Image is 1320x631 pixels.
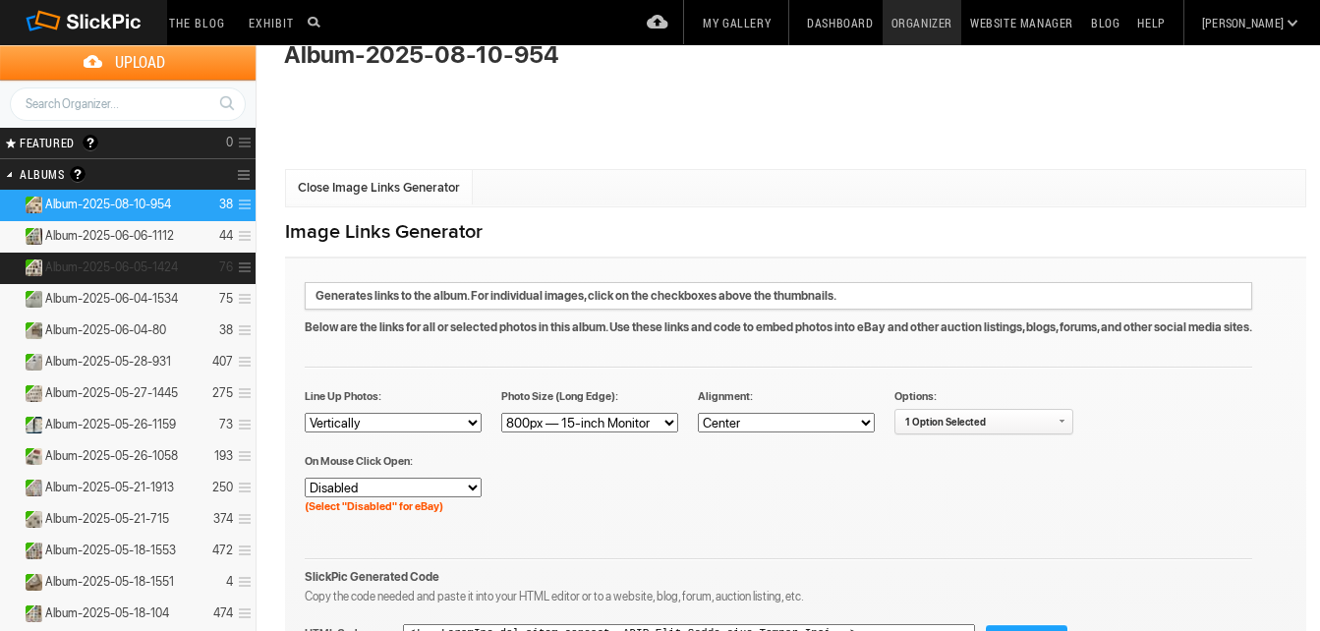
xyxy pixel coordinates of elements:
[17,417,43,433] ins: Public Album
[305,349,1091,585] h3: SlickPic Generated Code
[45,480,174,495] span: Album-2025-05-21-1913
[45,259,178,275] span: Album-2025-06-05-1424
[17,197,43,213] ins: Public Album
[17,511,43,528] ins: Public Album
[305,497,403,519] span: (Select "Disabled" for eBay)
[208,86,245,120] a: Search
[2,448,21,463] a: Expand
[17,322,43,339] ins: Public Album
[17,574,43,591] ins: Public Album
[2,605,21,620] a: Expand
[45,322,166,338] span: Album-2025-06-04-80
[305,589,1091,604] p: Copy the code needed and paste it into your HTML editor or to a website, blog, forum, auction lis...
[45,354,171,370] span: Album-2025-05-28-931
[895,416,986,428] span: 1 Option Selected
[17,291,43,308] ins: Public Album
[45,197,171,212] span: Album-2025-08-10-954
[20,159,185,190] h2: Albums
[45,574,174,590] span: Album-2025-05-18-1551
[2,511,21,526] a: Expand
[17,448,43,465] ins: Public Album
[45,605,169,621] span: Album-2025-05-18-104
[17,480,43,496] ins: Public Album
[17,605,43,622] ins: Public Album
[2,385,21,400] a: Expand
[45,385,178,401] span: Album-2025-05-27-1445
[2,197,21,211] a: Collapse
[45,291,178,307] span: Album-2025-06-04-1534
[286,170,473,204] a: Close Image Links Generator
[305,282,1252,310] p: Generates links to the album. For individual images, click on the checkboxes above the thumbnails.
[2,354,21,369] a: Expand
[298,180,460,196] span: Close Image Links Generator
[45,417,176,432] span: Album-2025-05-26-1159
[24,45,256,80] span: Upload
[894,387,993,409] span: Options:
[10,87,246,121] input: Search Organizer...
[17,228,43,245] ins: Public Album
[305,452,403,474] span: On Mouse Click Open:
[2,259,21,274] a: Expand
[305,10,328,33] input: Search photos on SlickPic...
[2,322,21,337] a: Expand
[45,228,174,244] span: Album-2025-06-06-1112
[2,417,21,431] a: Expand
[2,291,21,306] a: Expand
[2,480,21,494] a: Expand
[17,259,43,276] ins: Public Album
[2,543,21,557] a: Expand
[17,354,43,371] ins: Public Album
[2,228,21,243] a: Expand
[305,387,403,409] span: Line Up Photos:
[305,319,1252,335] p: Below are the links for all or selected photos in this album. Use these links and code to embed p...
[285,207,1306,257] h1: Image Links Generator
[17,385,43,402] ins: Public Album
[698,387,796,409] span: Alignment:
[501,387,600,409] span: Photo Size (Long Edge):
[14,135,75,150] span: FEATURED
[45,511,169,527] span: Album-2025-05-21-715
[45,448,178,464] span: Album-2025-05-26-1058
[17,543,43,559] ins: Public Album
[45,543,176,558] span: Album-2025-05-18-1553
[2,574,21,589] a: Expand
